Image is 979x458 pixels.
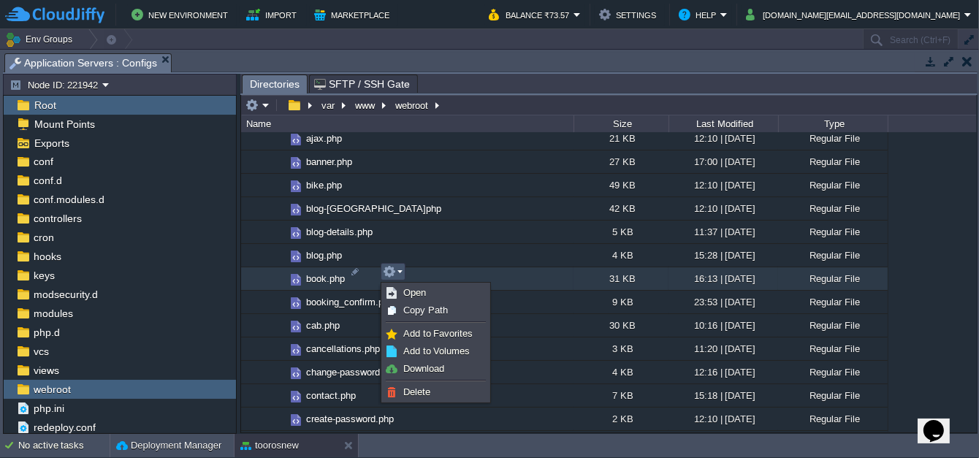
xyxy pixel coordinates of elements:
div: Regular File [778,127,888,150]
div: Regular File [778,150,888,173]
a: Mount Points [31,118,97,131]
a: conf [31,155,56,168]
img: AMDAwAAAACH5BAEAAAAALAAAAAABAAEAAAICRAEAOw== [276,431,288,454]
span: conf.modules.d [31,193,107,206]
div: Regular File [778,431,888,454]
div: 23:53 | [DATE] [668,291,778,313]
img: AMDAwAAAACH5BAEAAAAALAAAAAABAAEAAAICRAEAOw== [276,127,288,150]
div: 4 KB [574,361,668,383]
span: Copy Path [403,305,448,316]
img: AMDAwAAAACH5BAEAAAAALAAAAAABAAEAAAICRAEAOw== [276,361,288,383]
a: modules [31,307,75,320]
img: AMDAwAAAACH5BAEAAAAALAAAAAABAAEAAAICRAEAOw== [288,412,304,428]
a: controllers [31,212,84,225]
a: vcs [31,345,51,358]
div: No active tasks [18,434,110,457]
div: 12:16 | [DATE] [668,361,778,383]
div: 10:16 | [DATE] [668,314,778,337]
button: Balance ₹73.57 [489,6,574,23]
a: php.d [31,326,62,339]
div: 27 KB [574,150,668,173]
img: AMDAwAAAACH5BAEAAAAALAAAAAABAAEAAAICRAEAOw== [276,314,288,337]
a: contact.php [304,389,358,402]
div: 31 KB [574,267,668,290]
a: webroot [31,383,73,396]
div: Regular File [778,244,888,267]
a: conf.d [31,174,64,187]
span: create-password.php [304,413,396,425]
div: Regular File [778,267,888,290]
div: 12:10 | [DATE] [668,431,778,454]
span: bike.php [304,179,344,191]
a: blog-[GEOGRAPHIC_DATA]php [304,202,443,215]
a: blog.php [304,249,344,262]
span: SFTP / SSH Gate [314,75,410,93]
div: 11:20 | [DATE] [668,337,778,360]
img: AMDAwAAAACH5BAEAAAAALAAAAAABAAEAAAICRAEAOw== [288,178,304,194]
span: Add to Volumes [403,346,470,356]
div: 15:28 | [DATE] [668,244,778,267]
span: Open [403,287,426,298]
img: AMDAwAAAACH5BAEAAAAALAAAAAABAAEAAAICRAEAOw== [288,318,304,335]
img: AMDAwAAAACH5BAEAAAAALAAAAAABAAEAAAICRAEAOw== [276,244,288,267]
button: var [319,99,338,112]
button: Help [679,6,720,23]
div: Type [780,115,888,132]
div: 17:00 | [DATE] [668,150,778,173]
a: book.php [304,272,347,285]
img: AMDAwAAAACH5BAEAAAAALAAAAAABAAEAAAICRAEAOw== [276,408,288,430]
button: Settings [599,6,660,23]
button: Marketplace [314,6,394,23]
img: AMDAwAAAACH5BAEAAAAALAAAAAABAAEAAAICRAEAOw== [288,295,304,311]
button: toorosnew [240,438,299,453]
span: ajax.php [304,132,344,145]
div: 49 KB [574,174,668,196]
button: webroot [393,99,432,112]
span: Delete [403,386,430,397]
span: keys [31,269,57,282]
div: 5 KB [574,221,668,243]
div: 4 KB [574,244,668,267]
div: 3 KB [574,337,668,360]
a: Delete [384,384,488,400]
button: Import [246,6,301,23]
a: Exports [31,137,72,150]
a: modsecurity.d [31,288,100,301]
a: Root [31,99,58,112]
a: php.ini [31,402,66,415]
button: Env Groups [5,29,77,50]
span: cab.php [304,319,342,332]
a: booking_confirm.php [304,296,396,308]
img: AMDAwAAAACH5BAEAAAAALAAAAAABAAEAAAICRAEAOw== [276,197,288,220]
a: Add to Favorites [384,326,488,342]
div: Name [243,115,574,132]
div: 8 KB [574,431,668,454]
a: blog-details.php [304,226,375,238]
div: Regular File [778,314,888,337]
img: AMDAwAAAACH5BAEAAAAALAAAAAABAAEAAAICRAEAOw== [288,248,304,264]
div: Regular File [778,384,888,407]
a: cron [31,231,56,244]
span: Directories [250,75,300,93]
div: 12:10 | [DATE] [668,174,778,196]
div: 7 KB [574,384,668,407]
div: 21 KB [574,127,668,150]
iframe: chat widget [918,400,964,443]
a: banner.php [304,156,354,168]
span: Application Servers : Configs [9,54,157,72]
a: views [31,364,61,377]
span: Add to Favorites [403,328,473,339]
div: Regular File [778,291,888,313]
img: AMDAwAAAACH5BAEAAAAALAAAAAABAAEAAAICRAEAOw== [276,291,288,313]
div: Regular File [778,197,888,220]
div: 11:37 | [DATE] [668,221,778,243]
